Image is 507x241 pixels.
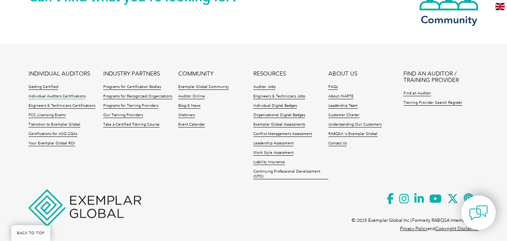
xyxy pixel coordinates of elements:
a: About iNARTE [328,94,354,99]
a: COMMUNITY [178,71,214,77]
img: Exemplar Global [29,189,141,226]
a: Copyright Disclaimer [435,226,479,231]
a: Conflict Management Assessment [253,132,312,137]
a: Continuing Professional Development (CPD) [253,169,328,179]
a: Customer Charter [328,113,360,118]
a: FAQs [328,85,338,90]
a: Transition to Exemplar Global [29,122,80,127]
a: INDIVIDUAL AUDITORS [29,71,90,77]
a: RABQSA is Exemplar Global [328,132,378,137]
a: Leadership Team [328,103,358,109]
a: FCC Licensing Exams [29,113,66,118]
a: Our Training Providers [103,113,143,118]
a: Getting Certified [29,85,58,90]
a: Programs for Certification Bodies [103,85,161,90]
img: en [495,3,505,10]
a: Leadership Assessment [253,141,293,146]
a: Liability Insurance [253,160,285,165]
a: BACK TO TOP [11,225,50,241]
a: Engineers & Technicians Certifications [29,103,95,109]
a: Individual Auditors Certifications [29,94,86,99]
a: Event Calendar [178,122,205,127]
a: Blog & News [178,103,200,109]
p: © 2025 Exemplar Global Inc (Formerly RABQSA International). [352,216,479,224]
a: Work Style Assessment [253,150,293,156]
a: FIND AN AUDITOR / TRAINING PROVIDER [403,71,478,83]
a: Webinars [178,113,195,118]
a: Take a Certified Training Course [103,122,159,127]
a: Find an Auditor [403,91,431,96]
a: RESOURCES [253,71,286,77]
a: Auditor Online [178,94,205,99]
h3: Community [419,15,479,24]
a: Your Exemplar Global ROI [29,141,75,146]
a: INDUSTRY PARTNERS [103,71,160,77]
a: Individual Digital Badges [253,103,297,109]
a: Engineers & Technicians Jobs [253,94,305,99]
img: contact-chat.png [469,203,488,222]
a: Exemplar Global Assessments [253,122,305,127]
a: Contact Us [328,141,347,146]
a: Organizational Digital Badges [253,113,305,118]
a: Programs for Training Providers [103,103,158,109]
a: Exemplar Global Community [178,85,229,90]
a: Programs for Recognized Organizations [103,94,172,99]
a: Privacy Policy [400,226,427,231]
a: Understanding Our Customers [328,122,382,127]
p: and [400,224,479,233]
a: Certifications for ASQ CQAs [29,132,77,137]
a: ABOUT US [328,71,357,77]
a: Training Provider Search Register [403,100,462,106]
a: Auditor Jobs [253,85,275,90]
